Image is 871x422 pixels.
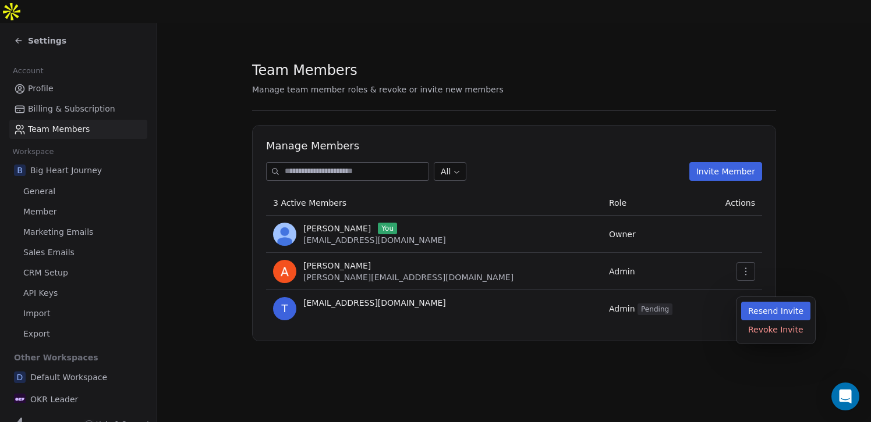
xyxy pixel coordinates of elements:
[689,162,762,181] button: Invite Member
[28,83,54,95] span: Profile
[609,304,672,313] span: Admin
[8,143,59,160] span: Workspace
[23,226,93,238] span: Marketing Emails
[609,230,636,239] span: Owner
[741,302,810,320] div: Resend Invite
[303,273,514,282] span: [PERSON_NAME][EMAIL_ADDRESS][DOMAIN_NAME]
[14,371,26,383] span: D
[252,85,504,94] span: Manage team member roles & revoke or invite new members
[14,164,26,176] span: B
[273,297,296,320] span: t
[9,223,147,242] a: Marketing Emails
[273,198,346,208] span: 3 Active Members
[30,394,78,405] span: OKR Leader
[23,328,50,340] span: Export
[9,348,103,367] span: Other Workspaces
[266,139,762,153] h1: Manage Members
[9,243,147,262] a: Sales Emails
[9,304,147,323] a: Import
[28,35,66,47] span: Settings
[831,382,859,410] div: Open Intercom Messenger
[30,164,102,176] span: Big Heart Journey
[303,297,446,309] span: [EMAIL_ADDRESS][DOMAIN_NAME]
[8,62,48,80] span: Account
[273,260,296,283] img: _1Qn-yUlSke8nYDhs_WlR8YXNApX_G5CDlTGJQPML1E
[303,235,446,245] span: [EMAIL_ADDRESS][DOMAIN_NAME]
[28,123,90,135] span: Team Members
[23,185,55,198] span: General
[23,267,68,279] span: CRM Setup
[23,246,75,259] span: Sales Emails
[273,223,296,246] img: _--n90qFs85cF1Vi9OsAueiHvyFfe1UWlu4ebTPg0nM
[609,267,635,276] span: Admin
[303,223,371,234] span: [PERSON_NAME]
[9,79,147,98] a: Profile
[30,371,107,383] span: Default Workspace
[741,320,810,339] div: Revoke Invite
[9,202,147,221] a: Member
[725,198,755,208] span: Actions
[14,35,66,47] a: Settings
[23,206,57,218] span: Member
[9,263,147,282] a: CRM Setup
[14,394,26,405] img: Untitled%20design%20(5).png
[609,198,626,208] span: Role
[23,307,50,320] span: Import
[378,223,397,234] span: You
[9,120,147,139] a: Team Members
[23,287,58,299] span: API Keys
[9,284,147,303] a: API Keys
[303,260,371,271] span: [PERSON_NAME]
[28,103,115,115] span: Billing & Subscription
[9,182,147,201] a: General
[9,324,147,344] a: Export
[9,99,147,119] a: Billing & Subscription
[638,303,672,315] span: Pending
[252,62,357,79] span: Team Members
